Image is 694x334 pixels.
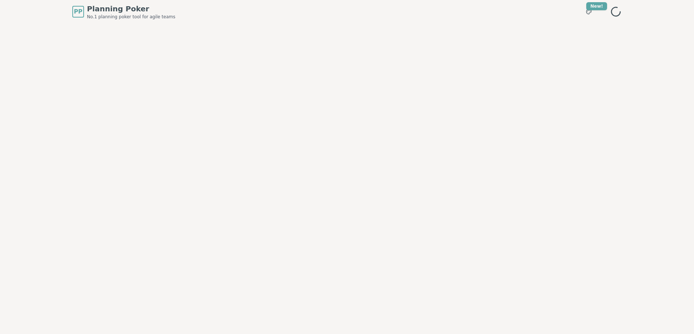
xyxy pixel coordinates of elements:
[87,14,175,20] span: No.1 planning poker tool for agile teams
[74,7,82,16] span: PP
[586,2,607,10] div: New!
[582,5,595,18] button: New!
[72,4,175,20] a: PPPlanning PokerNo.1 planning poker tool for agile teams
[87,4,175,14] span: Planning Poker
